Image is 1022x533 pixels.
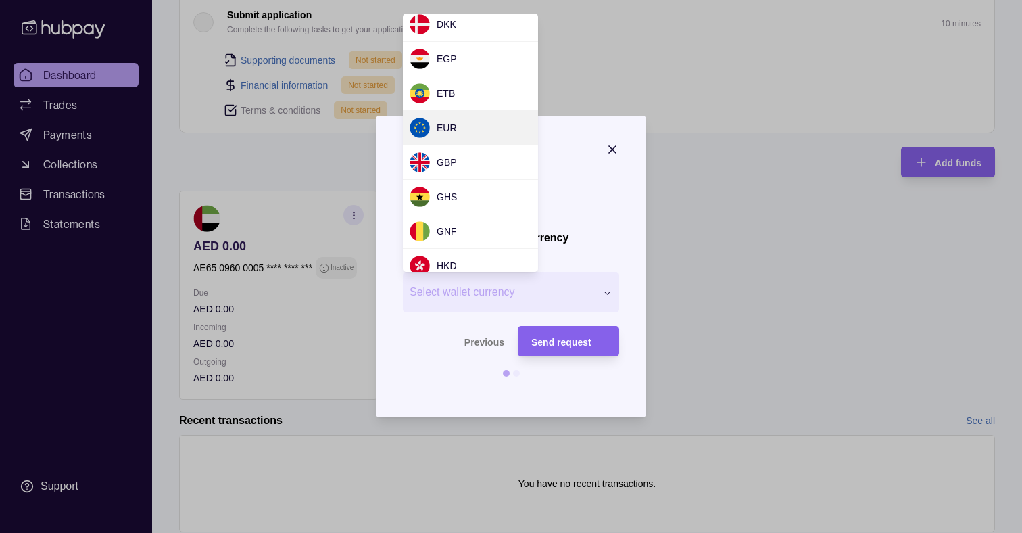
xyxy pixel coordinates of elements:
img: gn [410,221,430,241]
span: HKD [437,260,457,271]
span: ETB [437,88,455,99]
span: DKK [437,19,456,30]
span: EUR [437,122,457,133]
span: GNF [437,226,457,237]
span: GHS [437,191,457,202]
img: gh [410,187,430,207]
img: hk [410,256,430,276]
img: eg [410,49,430,69]
img: eu [410,118,430,138]
img: et [410,83,430,103]
img: dk [410,14,430,34]
span: GBP [437,157,457,168]
img: gb [410,152,430,172]
span: EGP [437,53,457,64]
